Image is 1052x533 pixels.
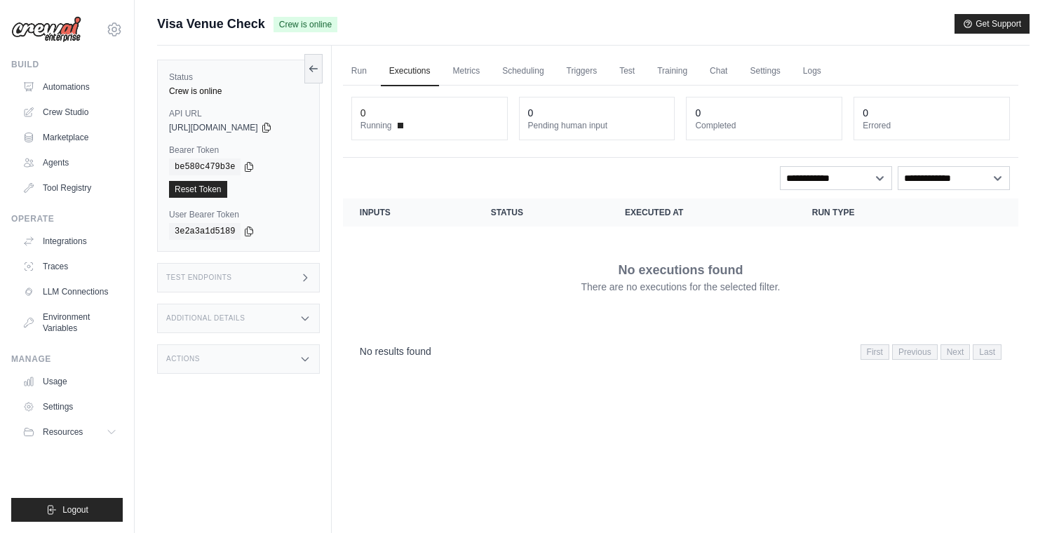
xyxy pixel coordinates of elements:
a: Automations [17,76,123,98]
a: Chat [701,57,736,86]
a: Settings [17,396,123,418]
a: LLM Connections [17,281,123,303]
div: 0 [528,106,534,120]
span: Logout [62,504,88,515]
div: 0 [863,106,868,120]
img: Logo [11,16,81,43]
span: First [861,344,889,360]
button: Get Support [955,14,1030,34]
div: 0 [695,106,701,120]
nav: Pagination [861,344,1002,360]
div: Manage [11,353,123,365]
span: Last [973,344,1002,360]
code: 3e2a3a1d5189 [169,223,241,240]
label: Bearer Token [169,144,308,156]
div: Operate [11,213,123,224]
p: No results found [360,344,431,358]
a: Environment Variables [17,306,123,339]
a: Crew Studio [17,101,123,123]
span: Visa Venue Check [157,14,265,34]
a: Logs [795,57,830,86]
dt: Completed [695,120,833,131]
p: There are no executions for the selected filter. [581,280,780,294]
a: Traces [17,255,123,278]
div: 0 [360,106,366,120]
label: Status [169,72,308,83]
button: Logout [11,498,123,522]
nav: Pagination [343,333,1018,369]
a: Tool Registry [17,177,123,199]
a: Executions [381,57,439,86]
p: No executions found [618,260,743,280]
a: Reset Token [169,181,227,198]
span: Previous [892,344,938,360]
a: Scheduling [494,57,552,86]
a: Metrics [445,57,489,86]
label: User Bearer Token [169,209,308,220]
span: Resources [43,426,83,438]
a: Run [343,57,375,86]
a: Usage [17,370,123,393]
section: Crew executions table [343,198,1018,369]
div: Crew is online [169,86,308,97]
span: Running [360,120,392,131]
th: Status [474,198,608,227]
code: be580c479b3e [169,158,241,175]
dt: Pending human input [528,120,666,131]
a: Training [649,57,696,86]
th: Inputs [343,198,474,227]
span: Next [940,344,971,360]
a: Agents [17,151,123,174]
a: Integrations [17,230,123,252]
span: Crew is online [274,17,337,32]
dt: Errored [863,120,1001,131]
a: Triggers [558,57,606,86]
h3: Test Endpoints [166,274,232,282]
a: Settings [741,57,788,86]
a: Marketplace [17,126,123,149]
label: API URL [169,108,308,119]
h3: Actions [166,355,200,363]
div: Build [11,59,123,70]
th: Run Type [795,198,950,227]
th: Executed at [608,198,795,227]
button: Resources [17,421,123,443]
span: [URL][DOMAIN_NAME] [169,122,258,133]
a: Test [611,57,643,86]
h3: Additional Details [166,314,245,323]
